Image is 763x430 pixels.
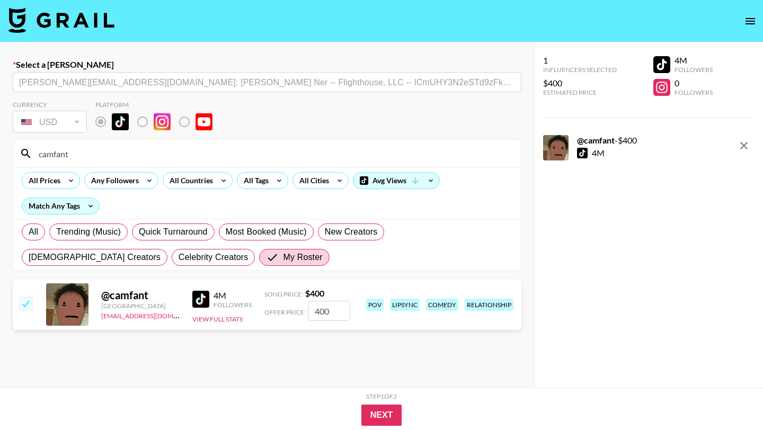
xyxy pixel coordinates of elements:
[95,101,221,109] div: Platform
[85,173,141,189] div: Any Followers
[29,251,161,264] span: [DEMOGRAPHIC_DATA] Creators
[577,135,615,145] strong: @ camfant
[214,290,252,301] div: 4M
[15,113,85,131] div: USD
[543,88,617,96] div: Estimated Price
[101,302,180,310] div: [GEOGRAPHIC_DATA]
[214,301,252,309] div: Followers
[675,88,713,96] div: Followers
[675,66,713,74] div: Followers
[112,113,129,130] img: TikTok
[293,173,331,189] div: All Cities
[543,78,617,88] div: $400
[13,59,521,70] label: Select a [PERSON_NAME]
[226,226,307,238] span: Most Booked (Music)
[101,289,180,302] div: @ camfant
[577,135,637,146] div: - $ 400
[426,299,458,311] div: comedy
[465,299,513,311] div: relationship
[740,11,761,32] button: open drawer
[13,109,87,135] div: Currency is locked to USD
[592,148,605,158] div: 4M
[733,135,755,156] button: remove
[192,291,209,308] img: TikTok
[308,301,350,321] input: 400
[353,173,439,189] div: Avg Views
[675,55,713,66] div: 4M
[543,55,617,66] div: 1
[366,392,397,400] div: Step 1 of 2
[237,173,271,189] div: All Tags
[139,226,208,238] span: Quick Turnaround
[32,145,514,162] input: Search by User Name
[390,299,420,311] div: lipsync
[8,7,114,33] img: Grail Talent
[283,251,322,264] span: My Roster
[56,226,121,238] span: Trending (Music)
[154,113,171,130] img: Instagram
[22,198,99,214] div: Match Any Tags
[29,226,38,238] span: All
[22,173,63,189] div: All Prices
[179,251,249,264] span: Celebrity Creators
[163,173,215,189] div: All Countries
[192,315,243,323] button: View Full Stats
[305,288,324,298] strong: $ 400
[675,78,713,88] div: 0
[196,113,212,130] img: YouTube
[366,299,384,311] div: pov
[361,405,402,426] button: Next
[13,101,87,109] div: Currency
[325,226,378,238] span: New Creators
[101,310,208,320] a: [EMAIL_ADDRESS][DOMAIN_NAME]
[543,66,617,74] div: Influencers Selected
[264,290,303,298] span: Song Price:
[264,308,306,316] span: Offer Price:
[95,111,221,133] div: Remove selected talent to change platforms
